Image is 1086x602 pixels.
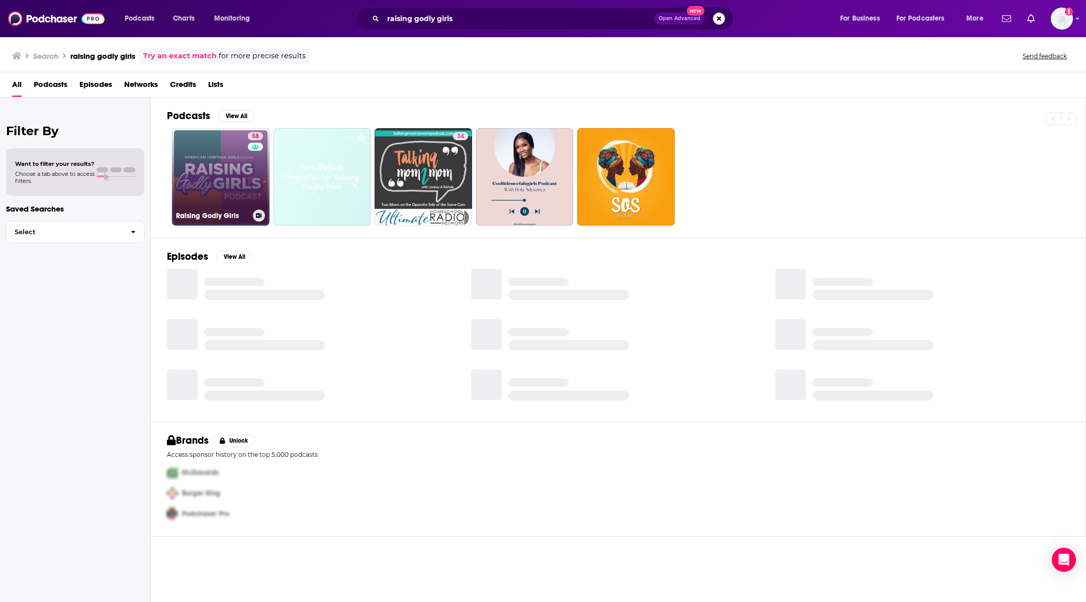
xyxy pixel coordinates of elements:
[966,12,983,26] span: More
[167,110,254,122] a: PodcastsView All
[840,12,880,26] span: For Business
[6,124,144,138] h2: Filter By
[118,11,167,27] button: open menu
[79,76,112,97] a: Episodes
[33,51,58,61] h3: Search
[15,160,95,167] span: Want to filter your results?
[207,11,263,27] button: open menu
[457,132,464,142] span: 34
[8,9,105,28] img: Podchaser - Follow, Share and Rate Podcasts
[659,16,700,21] span: Open Advanced
[1051,8,1073,30] img: User Profile
[959,11,996,27] button: open menu
[182,489,220,497] span: Burger King
[453,132,468,140] a: 34
[166,11,201,27] a: Charts
[70,51,135,61] h3: raising godly girls
[167,110,210,122] h2: Podcasts
[7,229,123,235] span: Select
[167,250,208,263] h2: Episodes
[172,128,269,226] a: 58Raising Godly Girls
[213,435,255,447] button: Unlock
[1065,8,1073,16] svg: Add a profile image
[383,11,654,27] input: Search podcasts, credits, & more...
[167,451,1069,458] p: Access sponsor history on the top 5,000 podcasts.
[6,204,144,214] p: Saved Searches
[167,250,252,263] a: EpisodesView All
[6,221,144,243] button: Select
[896,12,945,26] span: For Podcasters
[163,462,182,483] img: First Pro Logo
[219,50,306,62] span: for more precise results
[687,6,705,16] span: New
[125,12,154,26] span: Podcasts
[124,76,158,97] a: Networks
[252,132,259,142] span: 58
[208,76,223,97] a: Lists
[143,50,217,62] a: Try an exact match
[170,76,196,97] a: Credits
[1020,52,1070,60] button: Send feedback
[12,76,22,97] a: All
[15,170,95,184] span: Choose a tab above to access filters.
[248,132,263,140] a: 58
[1051,8,1073,30] button: Show profile menu
[214,12,250,26] span: Monitoring
[833,11,892,27] button: open menu
[1052,548,1076,572] div: Open Intercom Messenger
[182,510,229,518] span: Podchaser Pro
[998,10,1015,27] a: Show notifications dropdown
[163,504,182,524] img: Third Pro Logo
[365,7,743,30] div: Search podcasts, credits, & more...
[1023,10,1039,27] a: Show notifications dropdown
[890,11,959,27] button: open menu
[182,468,219,477] span: McDonalds
[173,12,195,26] span: Charts
[176,212,249,220] h3: Raising Godly Girls
[218,110,254,122] button: View All
[167,434,209,447] h2: Brands
[375,128,472,226] a: 34
[1051,8,1073,30] span: Logged in as ZoeJethani
[654,13,705,25] button: Open AdvancedNew
[34,76,67,97] a: Podcasts
[216,251,252,263] button: View All
[163,483,182,504] img: Second Pro Logo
